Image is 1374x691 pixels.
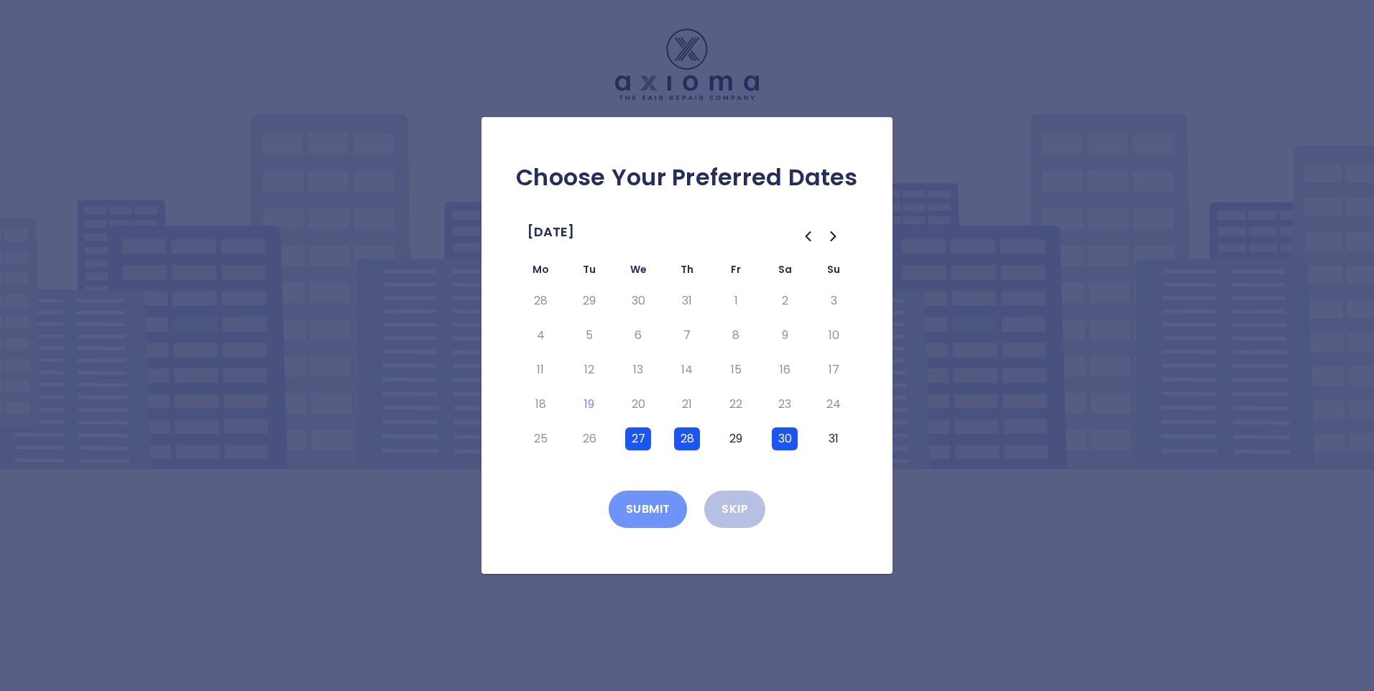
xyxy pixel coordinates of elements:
[663,261,711,284] th: Thursday
[772,324,798,347] button: Saturday, August 9th, 2025
[821,427,847,450] button: Sunday, August 31st, 2025
[772,427,798,450] button: Saturday, August 30th, 2025, selected
[504,163,870,192] h2: Choose Your Preferred Dates
[723,289,749,312] button: Friday, August 1st, 2025
[516,261,565,284] th: Monday
[576,393,602,416] button: Today, Tuesday, August 19th, 2025
[821,223,847,249] button: Go to the Next Month
[527,324,553,347] button: Monday, August 4th, 2025
[723,324,749,347] button: Friday, August 8th, 2025
[565,261,614,284] th: Tuesday
[674,289,700,312] button: Thursday, July 31st, 2025
[821,393,847,416] button: Sunday, August 24th, 2025
[576,289,602,312] button: Tuesday, July 29th, 2025
[723,358,749,381] button: Friday, August 15th, 2025
[674,393,700,416] button: Thursday, August 21st, 2025
[527,427,553,450] button: Monday, August 25th, 2025
[760,261,809,284] th: Saturday
[625,324,651,347] button: Wednesday, August 6th, 2025
[625,393,651,416] button: Wednesday, August 20th, 2025
[516,261,858,456] table: August 2025
[711,261,760,284] th: Friday
[615,29,759,100] img: Logo
[609,491,688,528] button: Submit
[772,393,798,416] button: Saturday, August 23rd, 2025
[625,289,651,312] button: Wednesday, July 30th, 2025
[614,261,663,284] th: Wednesday
[527,289,553,312] button: Monday, July 28th, 2025
[704,491,765,528] button: Skip
[809,261,858,284] th: Sunday
[527,393,553,416] button: Monday, August 18th, 2025
[723,427,749,450] button: Friday, August 29th, 2025
[674,324,700,347] button: Thursday, August 7th, 2025
[625,358,651,381] button: Wednesday, August 13th, 2025
[576,358,602,381] button: Tuesday, August 12th, 2025
[527,358,553,381] button: Monday, August 11th, 2025
[576,324,602,347] button: Tuesday, August 5th, 2025
[674,358,700,381] button: Thursday, August 14th, 2025
[821,289,847,312] button: Sunday, August 3rd, 2025
[674,427,700,450] button: Thursday, August 28th, 2025, selected
[625,427,651,450] button: Wednesday, August 27th, 2025, selected
[772,289,798,312] button: Saturday, August 2nd, 2025
[576,427,602,450] button: Tuesday, August 26th, 2025
[723,393,749,416] button: Friday, August 22nd, 2025
[821,324,847,347] button: Sunday, August 10th, 2025
[772,358,798,381] button: Saturday, August 16th, 2025
[527,221,574,244] span: [DATE]
[795,223,821,249] button: Go to the Previous Month
[821,358,847,381] button: Sunday, August 17th, 2025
